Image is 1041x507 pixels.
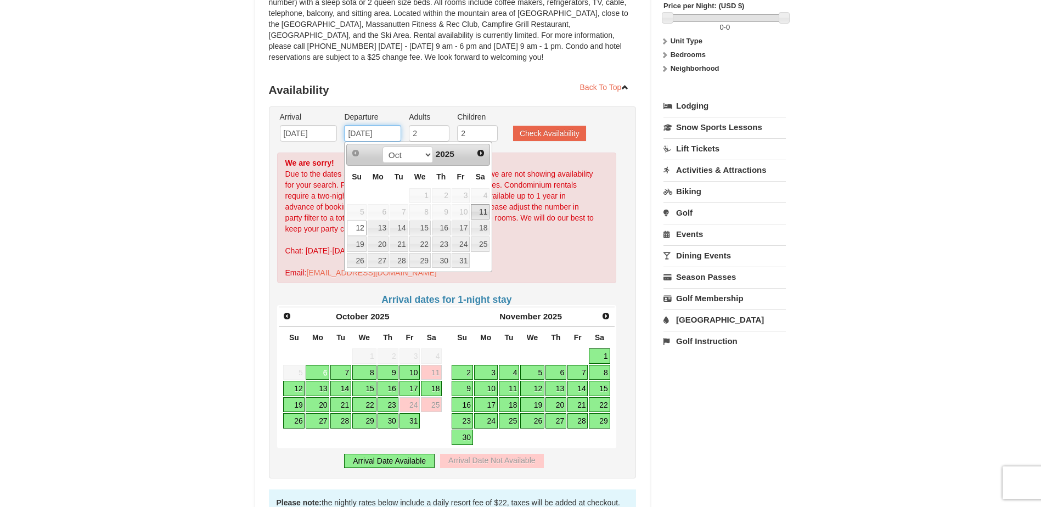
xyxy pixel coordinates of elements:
[306,413,329,429] a: 27
[285,159,334,167] strong: We are sorry!
[567,397,588,413] a: 21
[451,204,471,220] td: unAvailable
[346,236,367,252] td: available
[431,220,451,236] td: available
[368,221,389,236] a: 13
[431,252,451,269] td: available
[436,149,454,159] span: 2025
[421,348,442,364] span: 4
[352,381,376,396] a: 15
[406,333,413,342] span: Friday
[527,333,538,342] span: Wednesday
[543,312,562,321] span: 2025
[421,381,442,396] a: 18
[663,267,786,287] a: Season Passes
[352,172,362,181] span: Sunday
[346,204,367,220] td: unAvailable
[471,188,489,204] span: 4
[663,22,786,33] label: -
[358,333,370,342] span: Wednesday
[344,111,401,122] label: Departure
[432,253,451,268] a: 30
[589,381,610,396] a: 15
[471,204,489,219] a: 11
[347,253,366,268] a: 26
[663,202,786,223] a: Golf
[452,430,473,445] a: 30
[280,308,295,324] a: Prev
[347,236,366,252] a: 19
[499,381,520,396] a: 11
[277,498,322,507] strong: Please note:
[432,204,451,219] span: 9
[598,308,614,324] a: Next
[330,381,351,396] a: 14
[373,172,384,181] span: Monday
[520,413,544,429] a: 26
[348,145,363,161] a: Prev
[719,23,723,31] span: 0
[280,111,337,122] label: Arrival
[520,365,544,380] a: 5
[589,397,610,413] a: 22
[432,221,451,236] a: 16
[409,204,431,220] td: unAvailable
[499,365,520,380] a: 4
[330,413,351,429] a: 28
[567,365,588,380] a: 7
[330,397,351,413] a: 21
[352,365,376,380] a: 8
[452,253,470,268] a: 31
[389,220,409,236] td: available
[390,221,408,236] a: 14
[283,397,305,413] a: 19
[474,413,498,429] a: 24
[663,245,786,266] a: Dining Events
[306,397,329,413] a: 20
[671,37,702,45] strong: Unit Type
[390,204,408,219] span: 7
[383,333,392,342] span: Thursday
[289,333,299,342] span: Sunday
[452,204,470,219] span: 10
[336,312,368,321] span: October
[346,220,367,236] td: available
[663,181,786,201] a: Biking
[474,145,489,161] a: Next
[378,413,398,429] a: 30
[352,348,376,364] span: 1
[452,236,470,252] a: 24
[595,333,604,342] span: Saturday
[409,236,431,252] a: 22
[567,413,588,429] a: 28
[368,236,389,252] a: 20
[474,381,498,396] a: 10
[470,188,490,204] td: unAvailable
[601,312,610,320] span: Next
[663,224,786,244] a: Events
[409,188,431,204] td: unAvailable
[520,397,544,413] a: 19
[663,117,786,137] a: Snow Sports Lessons
[399,413,420,429] a: 31
[431,236,451,252] td: available
[663,138,786,159] a: Lift Tickets
[367,204,389,220] td: unAvailable
[367,252,389,269] td: available
[726,23,730,31] span: 0
[378,348,398,364] span: 2
[452,413,473,429] a: 23
[440,454,543,468] div: Arrival Date Not Available
[277,294,617,305] h4: Arrival dates for 1-night stay
[476,172,485,181] span: Saturday
[378,365,398,380] a: 9
[409,252,431,269] td: available
[499,397,520,413] a: 18
[471,236,489,252] a: 25
[663,2,744,10] strong: Price per Night: (USD $)
[352,413,376,429] a: 29
[336,333,345,342] span: Tuesday
[432,236,451,252] a: 23
[409,220,431,236] td: available
[399,348,420,364] span: 3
